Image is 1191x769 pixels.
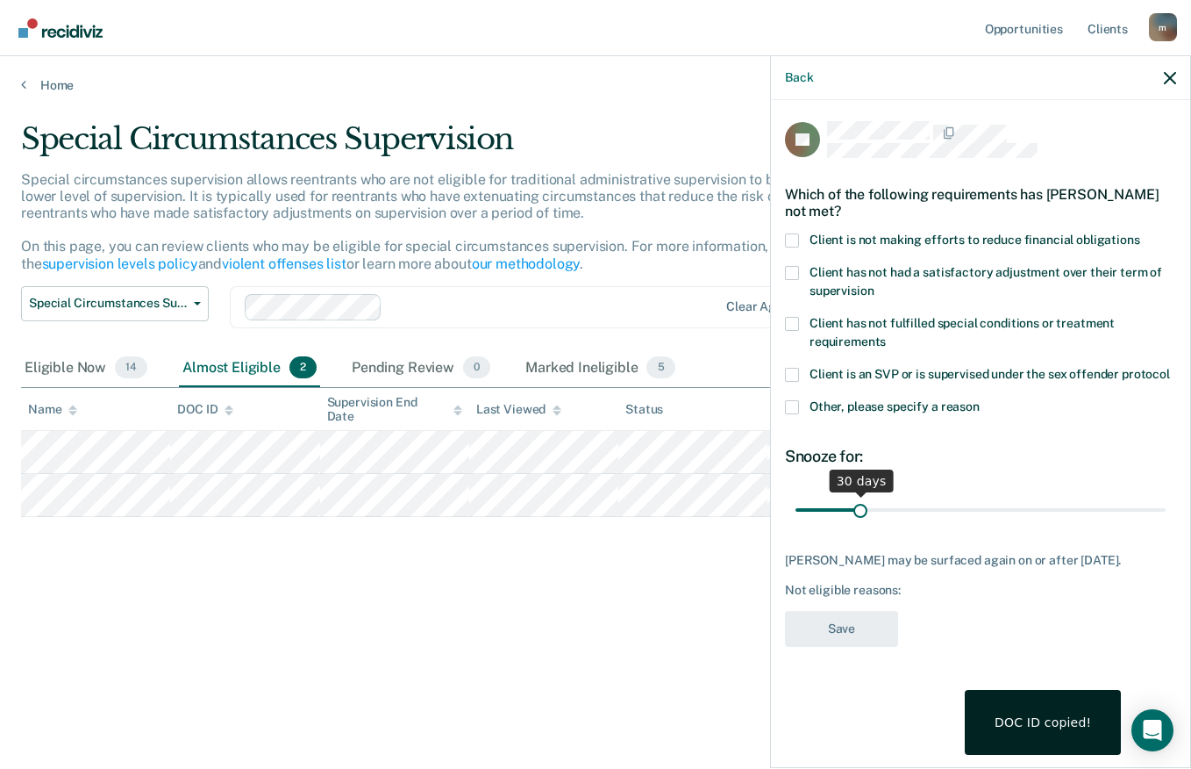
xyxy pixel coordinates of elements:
span: 2 [289,356,317,379]
button: Profile dropdown button [1149,13,1177,41]
a: violent offenses list [222,255,346,272]
p: Special circumstances supervision allows reentrants who are not eligible for traditional administ... [21,171,882,272]
span: 0 [463,356,490,379]
span: Special Circumstances Supervision [29,296,187,311]
div: Clear agents [726,299,801,314]
span: Client has not fulfilled special conditions or treatment requirements [809,316,1115,349]
a: supervision levels policy [42,255,198,272]
span: Client is an SVP or is supervised under the sex offender protocol [809,367,1170,381]
div: DOC ID copied! [995,715,1091,730]
button: Back [785,70,813,85]
div: [PERSON_NAME] may be surfaced again on or after [DATE]. [785,553,1176,568]
div: Which of the following requirements has [PERSON_NAME] not met? [785,172,1176,234]
span: Other, please specify a reason [809,399,980,413]
div: Almost Eligible [179,349,320,388]
div: Marked Ineligible [522,349,679,388]
img: Recidiviz [18,18,103,38]
div: Special Circumstances Supervision [21,121,915,171]
div: Open Intercom Messenger [1131,709,1173,751]
span: 14 [115,356,147,379]
button: Save [785,611,898,647]
div: Last Viewed [476,402,561,417]
div: Name [28,402,77,417]
div: Eligible Now [21,349,151,388]
div: Status [625,402,663,417]
a: Home [21,77,1170,93]
div: Pending Review [348,349,494,388]
div: Snooze for: [785,447,1176,466]
div: DOC ID [177,402,233,417]
div: Not eligible reasons: [785,583,1176,598]
div: m [1149,13,1177,41]
span: Client is not making efforts to reduce financial obligations [809,233,1140,247]
a: our methodology [472,255,581,272]
div: Supervision End Date [327,395,462,425]
span: Client has not had a satisfactory adjustment over their term of supervision [809,265,1162,298]
span: 5 [646,356,674,379]
div: 30 days [830,470,894,492]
